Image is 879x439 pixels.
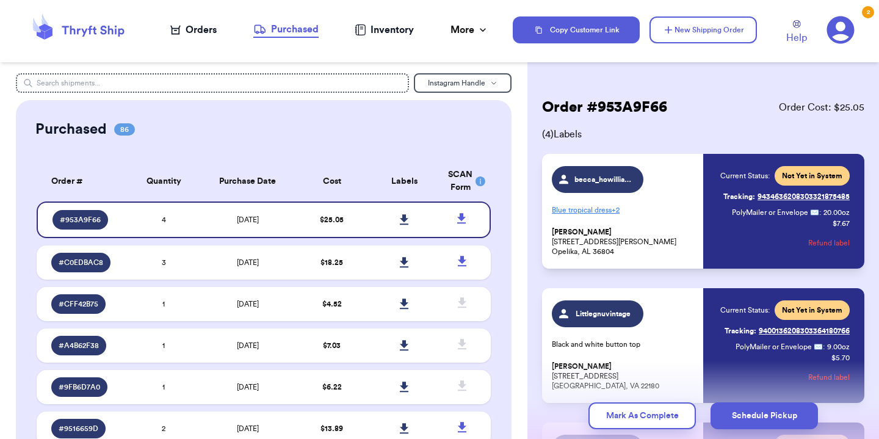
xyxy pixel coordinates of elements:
[779,100,864,115] span: Order Cost: $ 25.05
[827,342,850,352] span: 9.00 oz
[831,353,850,363] p: $ 5.70
[37,161,128,201] th: Order #
[237,300,259,308] span: [DATE]
[542,127,864,142] span: ( 4 ) Labels
[368,161,441,201] th: Labels
[448,169,476,194] div: SCAN Form
[786,20,807,45] a: Help
[320,425,343,432] span: $ 13.89
[114,123,135,136] span: 86
[732,209,819,216] span: PolyMailer or Envelope ✉️
[552,362,612,371] span: [PERSON_NAME]
[162,383,165,391] span: 1
[552,361,696,391] p: [STREET_ADDRESS] [GEOGRAPHIC_DATA], VA 22180
[59,341,99,350] span: # A4B62F38
[320,216,344,223] span: $ 25.05
[808,230,850,256] button: Refund label
[827,16,855,44] a: 2
[322,300,342,308] span: $ 4.52
[253,22,319,38] a: Purchased
[720,171,770,181] span: Current Status:
[128,161,200,201] th: Quantity
[513,16,640,43] button: Copy Customer Link
[59,299,98,309] span: # CFF42B75
[16,73,409,93] input: Search shipments...
[450,23,489,37] div: More
[162,342,165,349] span: 1
[253,22,319,37] div: Purchased
[552,228,612,237] span: [PERSON_NAME]
[59,258,103,267] span: # C0EDBAC8
[736,343,823,350] span: PolyMailer or Envelope ✉️
[162,300,165,308] span: 1
[725,321,850,341] a: Tracking:9400136208303364180766
[649,16,757,43] button: New Shipping Order
[819,208,821,217] span: :
[823,342,825,352] span: :
[59,382,100,392] span: # 9FB6D7A0
[414,73,512,93] button: Instagram Handle
[786,31,807,45] span: Help
[574,175,632,184] span: becca_howilliams
[35,120,107,139] h2: Purchased
[723,187,850,206] a: Tracking:9434636208303321875485
[162,259,166,266] span: 3
[720,305,770,315] span: Current Status:
[200,161,295,201] th: Purchase Date
[542,98,667,117] h2: Order # 953A9F66
[237,383,259,391] span: [DATE]
[782,305,842,315] span: Not Yet in System
[60,215,101,225] span: # 953A9F66
[355,23,414,37] a: Inventory
[552,200,696,220] p: Blue tropical dress
[237,342,259,349] span: [DATE]
[808,364,850,391] button: Refund label
[322,383,342,391] span: $ 6.22
[237,425,259,432] span: [DATE]
[295,161,368,201] th: Cost
[162,425,165,432] span: 2
[323,342,341,349] span: $ 7.03
[862,6,874,18] div: 2
[823,208,850,217] span: 20.00 oz
[320,259,343,266] span: $ 18.25
[552,339,696,349] p: Black and white button top
[588,402,696,429] button: Mark As Complete
[723,192,755,201] span: Tracking:
[574,309,632,319] span: Littlegnuvintage
[428,79,485,87] span: Instagram Handle
[711,402,818,429] button: Schedule Pickup
[725,326,756,336] span: Tracking:
[612,206,620,214] span: + 2
[782,171,842,181] span: Not Yet in System
[59,424,98,434] span: # 9516659D
[170,23,217,37] a: Orders
[237,259,259,266] span: [DATE]
[162,216,166,223] span: 4
[552,227,696,256] p: [STREET_ADDRESS][PERSON_NAME] Opelika, AL 36804
[833,219,850,228] p: $ 7.67
[237,216,259,223] span: [DATE]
